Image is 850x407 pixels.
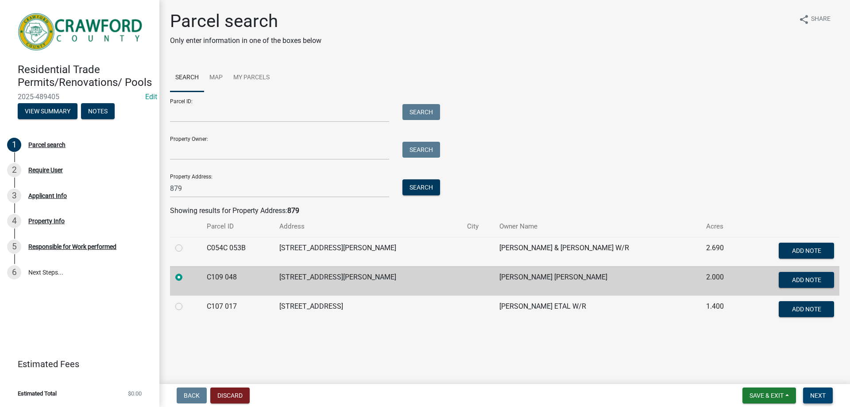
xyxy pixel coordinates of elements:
wm-modal-confirm: Edit Application Number [145,93,157,101]
div: 2 [7,163,21,177]
span: Add Note [792,247,821,254]
a: Estimated Fees [7,355,145,373]
button: Search [402,104,440,120]
td: C107 017 [201,295,274,325]
span: $0.00 [128,391,142,396]
a: Edit [145,93,157,101]
td: C109 048 [201,266,274,295]
div: Require User [28,167,63,173]
td: [PERSON_NAME] [PERSON_NAME] [494,266,700,295]
wm-modal-confirm: Summary [18,108,77,115]
button: Discard [210,388,250,403]
th: City [462,216,495,237]
td: [STREET_ADDRESS][PERSON_NAME] [274,266,462,295]
div: 1 [7,138,21,152]
td: 1.400 [701,295,742,325]
div: Responsible for Work performed [28,244,116,250]
span: Add Note [792,305,821,312]
td: 2.000 [701,266,742,295]
a: Search [170,64,204,92]
td: [PERSON_NAME] ETAL W/R [494,295,700,325]
span: Back [184,392,200,399]
span: Next [810,392,826,399]
button: Search [402,142,440,158]
a: Map [204,64,228,92]
div: 5 [7,240,21,254]
div: Property Info [28,218,65,224]
td: C054C 053B [201,237,274,266]
a: My Parcels [228,64,275,92]
span: 2025-489405 [18,93,142,101]
button: Next [803,388,833,403]
wm-modal-confirm: Notes [81,108,115,115]
div: 6 [7,265,21,279]
button: Add Note [779,243,834,259]
th: Address [274,216,462,237]
i: share [799,14,809,25]
div: Parcel search [28,142,66,148]
button: Search [402,179,440,195]
h4: Residential Trade Permits/Renovations/ Pools [18,63,152,89]
th: Acres [701,216,742,237]
td: 2.690 [701,237,742,266]
button: Add Note [779,272,834,288]
button: shareShare [792,11,838,28]
div: 3 [7,189,21,203]
div: Applicant Info [28,193,67,199]
button: Back [177,388,207,403]
th: Owner Name [494,216,700,237]
button: Add Note [779,301,834,317]
h1: Parcel search [170,11,321,32]
div: 4 [7,214,21,228]
strong: 879 [287,206,299,215]
span: Save & Exit [750,392,784,399]
div: Showing results for Property Address: [170,205,839,216]
button: Save & Exit [742,388,796,403]
img: Crawford County, Georgia [18,9,145,54]
span: Add Note [792,276,821,283]
button: View Summary [18,103,77,119]
span: Share [811,14,831,25]
p: Only enter information in one of the boxes below [170,35,321,46]
td: [STREET_ADDRESS][PERSON_NAME] [274,237,462,266]
span: Estimated Total [18,391,57,396]
td: [PERSON_NAME] & [PERSON_NAME] W/R [494,237,700,266]
button: Notes [81,103,115,119]
td: [STREET_ADDRESS] [274,295,462,325]
th: Parcel ID [201,216,274,237]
